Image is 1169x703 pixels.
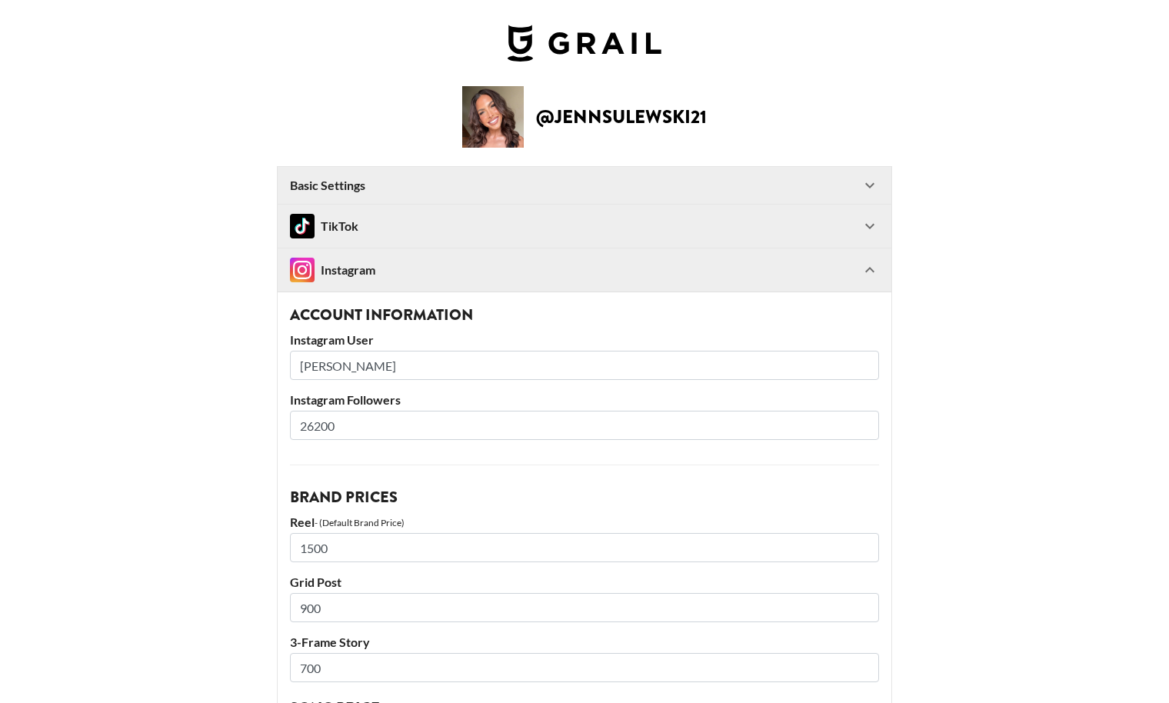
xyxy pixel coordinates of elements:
[290,515,315,530] label: Reel
[290,575,879,590] label: Grid Post
[290,214,358,238] div: TikTok
[278,205,891,248] div: TikTokTikTok
[290,490,879,505] h3: Brand Prices
[290,178,365,193] strong: Basic Settings
[278,248,891,292] div: InstagramInstagram
[278,167,891,204] div: Basic Settings
[290,308,879,323] h3: Account Information
[290,392,879,408] label: Instagram Followers
[290,214,315,238] img: TikTok
[290,635,879,650] label: 3-Frame Story
[290,258,375,282] div: Instagram
[462,86,524,148] img: Creator
[290,332,879,348] label: Instagram User
[508,25,661,62] img: Grail Talent Logo
[536,108,707,126] h2: @ jennsulewski21
[290,258,315,282] img: Instagram
[315,517,405,528] div: - (Default Brand Price)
